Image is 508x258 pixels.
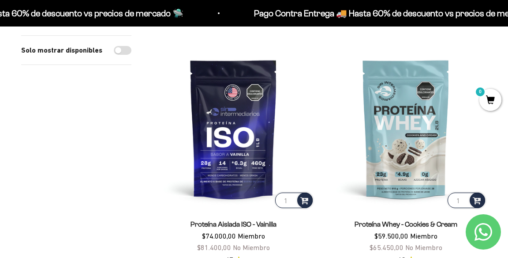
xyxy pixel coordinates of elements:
span: $59.500,00 [374,232,408,240]
span: Miembro [238,232,265,240]
span: No Miembro [233,243,270,251]
img: Proteína Aislada ISO - Vainilla [153,48,314,210]
a: 0 [479,96,501,106]
span: $74.000,00 [202,232,236,240]
a: Proteína Whey - Cookies & Cream [355,220,457,228]
img: Proteína Whey - Cookies & Cream [325,48,487,210]
span: Miembro [410,232,437,240]
span: $65.450,00 [370,243,403,251]
p: Pago Contra Entrega 🚚 Hasta 60% de descuento vs precios de mercado 🛸 [217,6,507,20]
mark: 0 [475,87,486,97]
a: Proteína Aislada ISO - Vainilla [190,220,276,228]
span: $81.400,00 [197,243,231,251]
span: No Miembro [405,243,442,251]
label: Solo mostrar disponibles [21,45,102,56]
